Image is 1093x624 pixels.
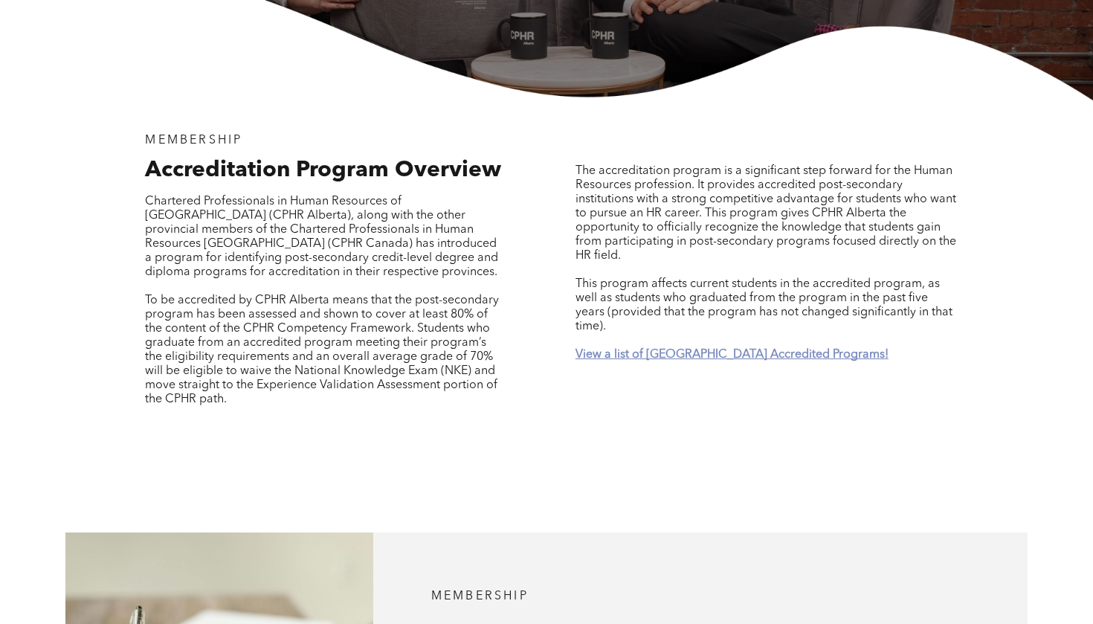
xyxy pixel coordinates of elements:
span: To be accredited by CPHR Alberta means that the post-secondary program has been assessed and show... [145,295,499,405]
span: Chartered Professionals in Human Resources of [GEOGRAPHIC_DATA] (CPHR Alberta), along with the ot... [145,196,498,278]
a: View a list of [GEOGRAPHIC_DATA] Accredited Programs! [575,349,889,361]
span: This program affects current students in the accredited program, as well as students who graduate... [575,278,952,332]
span: MEMBERSHIP [431,591,529,602]
span: The accreditation program is a significant step forward for the Human Resources profession. It pr... [575,165,956,262]
span: Accreditation Program Overview [145,159,501,181]
span: MEMBERSHIP [145,135,242,147]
